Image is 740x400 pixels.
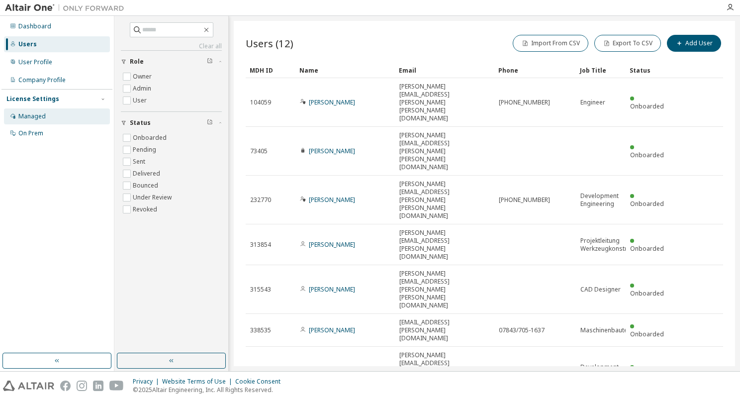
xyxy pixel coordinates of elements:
[498,62,572,78] div: Phone
[162,378,235,386] div: Website Terms of Use
[399,131,490,171] span: [PERSON_NAME][EMAIL_ADDRESS][PERSON_NAME][PERSON_NAME][DOMAIN_NAME]
[133,95,149,106] label: User
[6,95,59,103] div: License Settings
[399,180,490,220] span: [PERSON_NAME][EMAIL_ADDRESS][PERSON_NAME][PERSON_NAME][DOMAIN_NAME]
[207,119,213,127] span: Clear filter
[250,62,291,78] div: MDH ID
[399,229,490,261] span: [PERSON_NAME][EMAIL_ADDRESS][PERSON_NAME][DOMAIN_NAME]
[309,240,355,249] a: [PERSON_NAME]
[580,286,621,294] span: CAD Designer
[667,35,721,52] button: Add User
[3,381,54,391] img: altair_logo.svg
[133,180,160,192] label: Bounced
[235,378,286,386] div: Cookie Consent
[499,196,550,204] span: [PHONE_NUMBER]
[250,286,271,294] span: 315543
[580,99,605,106] span: Engineer
[250,326,271,334] span: 338535
[309,147,355,155] a: [PERSON_NAME]
[93,381,103,391] img: linkedin.svg
[130,119,151,127] span: Status
[399,83,490,122] span: [PERSON_NAME][EMAIL_ADDRESS][PERSON_NAME][PERSON_NAME][DOMAIN_NAME]
[309,98,355,106] a: [PERSON_NAME]
[399,62,490,78] div: Email
[250,99,271,106] span: 104059
[630,151,664,159] span: Onboarded
[109,381,124,391] img: youtube.svg
[250,241,271,249] span: 313854
[77,381,87,391] img: instagram.svg
[630,102,664,110] span: Onboarded
[5,3,129,13] img: Altair One
[133,132,169,144] label: Onboarded
[309,285,355,294] a: [PERSON_NAME]
[133,386,286,394] p: © 2025 Altair Engineering, Inc. All Rights Reserved.
[630,244,664,253] span: Onboarded
[580,326,648,334] span: Maschinenbautechniker
[18,129,43,137] div: On Prem
[399,270,490,309] span: [PERSON_NAME][EMAIL_ADDRESS][PERSON_NAME][PERSON_NAME][DOMAIN_NAME]
[133,168,162,180] label: Delivered
[499,326,545,334] span: 07843/705-1637
[630,200,664,208] span: Onboarded
[399,351,490,391] span: [PERSON_NAME][EMAIL_ADDRESS][PERSON_NAME][PERSON_NAME][DOMAIN_NAME]
[18,58,52,66] div: User Profile
[133,83,153,95] label: Admin
[121,42,222,50] a: Clear all
[121,51,222,73] button: Role
[60,381,71,391] img: facebook.svg
[133,71,154,83] label: Owner
[499,99,550,106] span: [PHONE_NUMBER]
[580,237,645,253] span: Projektleitung Werkzeugkonstruktion
[580,62,622,78] div: Job Title
[133,203,159,215] label: Revoked
[630,62,671,78] div: Status
[130,58,144,66] span: Role
[580,363,621,379] span: Development Engineer
[309,196,355,204] a: [PERSON_NAME]
[630,330,664,338] span: Onboarded
[399,318,490,342] span: [EMAIL_ADDRESS][PERSON_NAME][DOMAIN_NAME]
[121,112,222,134] button: Status
[133,144,158,156] label: Pending
[133,156,147,168] label: Sent
[250,196,271,204] span: 232770
[18,22,51,30] div: Dashboard
[299,62,391,78] div: Name
[133,192,174,203] label: Under Review
[250,147,268,155] span: 73405
[18,40,37,48] div: Users
[580,192,621,208] span: Development Engineering
[18,112,46,120] div: Managed
[246,36,293,50] span: Users (12)
[630,289,664,298] span: Onboarded
[513,35,588,52] button: Import From CSV
[207,58,213,66] span: Clear filter
[309,326,355,334] a: [PERSON_NAME]
[133,378,162,386] div: Privacy
[18,76,66,84] div: Company Profile
[594,35,661,52] button: Export To CSV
